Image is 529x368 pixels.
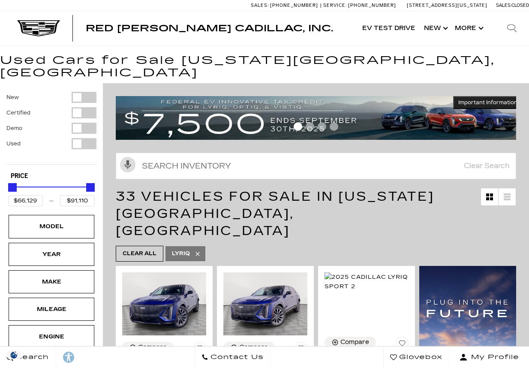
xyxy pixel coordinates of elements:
span: [PHONE_NUMBER] [348,3,396,8]
span: Service: [323,3,347,8]
div: YearYear [9,243,94,266]
button: Save Vehicle [295,342,307,358]
section: Click to Open Cookie Consent Modal [4,350,24,359]
div: Compare [340,338,369,346]
button: Compare Vehicle [122,342,174,353]
span: Go to slide 2 [306,122,314,131]
a: Red [PERSON_NAME] Cadillac, Inc. [86,24,333,33]
img: 2025 Cadillac LYRIQ Sport 2 [325,272,409,291]
label: New [6,93,19,102]
input: Maximum [60,195,95,206]
h5: Price [11,172,92,180]
input: Minimum [8,195,43,206]
span: 33 Vehicles for Sale in [US_STATE][GEOGRAPHIC_DATA], [GEOGRAPHIC_DATA] [116,189,434,238]
button: Compare Vehicle [325,337,376,348]
button: More [451,11,486,45]
span: Go to slide 1 [294,122,302,131]
label: Used [6,139,21,148]
div: MileageMileage [9,298,94,321]
svg: Click to toggle on voice search [120,157,135,172]
input: Search Inventory [116,153,516,179]
div: Year [30,250,73,259]
a: EV Test Drive [358,11,420,45]
div: EngineEngine [9,325,94,348]
span: Important Information [458,99,517,106]
span: Clear All [123,248,156,259]
img: vrp-tax-ending-august-version [116,96,523,140]
div: Make [30,277,73,287]
label: Certified [6,109,30,117]
button: Compare Vehicle [223,342,275,353]
button: Important Information [453,96,523,109]
span: My Profile [468,351,519,363]
a: Service: [PHONE_NUMBER] [320,3,398,8]
div: Filter by Vehicle Type [6,92,96,164]
label: Demo [6,124,22,133]
span: Contact Us [208,351,264,363]
a: Glovebox [383,347,449,368]
button: Save Vehicle [193,342,206,358]
img: 2025 Cadillac LYRIQ Sport 1 [122,272,206,335]
span: Closed [511,3,529,8]
span: [PHONE_NUMBER] [270,3,318,8]
div: ModelModel [9,215,94,238]
button: Save Vehicle [396,337,409,353]
span: LYRIQ [172,248,190,259]
div: Engine [30,332,73,341]
span: Sales: [496,3,511,8]
div: Mileage [30,305,73,314]
img: Opt-Out Icon [4,350,24,359]
div: Compare [239,344,268,351]
span: Sales: [251,3,269,8]
button: Open user profile menu [449,347,529,368]
div: Model [30,222,73,231]
span: Glovebox [397,351,442,363]
img: 2025 Cadillac LYRIQ Sport 1 [223,272,307,335]
div: Compare [138,344,167,351]
span: Search [13,351,49,363]
a: New [420,11,451,45]
a: Contact Us [195,347,271,368]
div: Maximum Price [86,183,95,192]
div: Price [8,180,95,206]
span: Red [PERSON_NAME] Cadillac, Inc. [86,23,333,33]
a: [STREET_ADDRESS][US_STATE] [407,3,487,8]
span: Go to slide 4 [330,122,338,131]
div: Minimum Price [8,183,17,192]
a: Sales: [PHONE_NUMBER] [251,3,320,8]
div: MakeMake [9,270,94,293]
span: Go to slide 3 [318,122,326,131]
img: Cadillac Dark Logo with Cadillac White Text [17,20,60,36]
